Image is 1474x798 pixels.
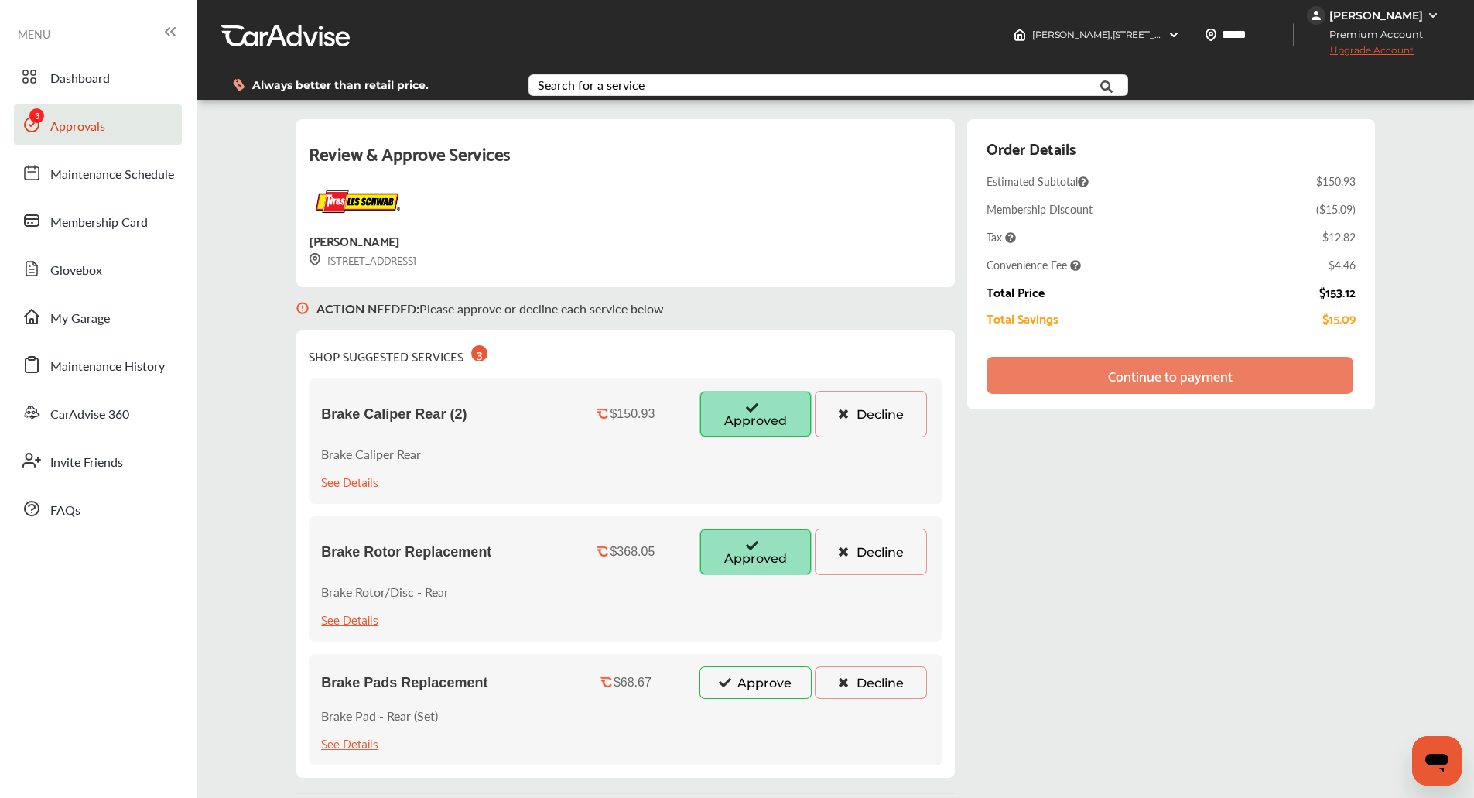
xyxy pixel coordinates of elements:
div: See Details [321,608,378,629]
a: My Garage [14,296,182,337]
span: Brake Caliper Rear (2) [321,406,467,423]
img: header-down-arrow.9dd2ce7d.svg [1168,29,1180,41]
div: Order Details [987,135,1076,161]
span: Invite Friends [50,453,123,473]
img: logo-les-schwab.png [309,187,409,217]
span: CarAdvise 360 [50,405,129,425]
a: Maintenance Schedule [14,152,182,193]
div: $68.67 [614,676,652,690]
img: svg+xml;base64,PHN2ZyB3aWR0aD0iMTYiIGhlaWdodD0iMTciIHZpZXdCb3g9IjAgMCAxNiAxNyIgZmlsbD0ibm9uZSIgeG... [296,287,309,330]
span: Approvals [50,117,105,137]
span: [PERSON_NAME] , [STREET_ADDRESS] Spanaway , WA 98387-8299 [1032,29,1323,40]
div: See Details [321,471,378,491]
a: Maintenance History [14,344,182,385]
div: $15.09 [1322,311,1356,325]
span: Upgrade Account [1307,44,1414,63]
img: location_vector.a44bc228.svg [1205,29,1217,41]
a: FAQs [14,488,182,529]
div: Membership Discount [987,201,1093,217]
a: CarAdvise 360 [14,392,182,433]
a: Dashboard [14,57,182,97]
img: svg+xml;base64,PHN2ZyB3aWR0aD0iMTYiIGhlaWdodD0iMTciIHZpZXdCb3g9IjAgMCAxNiAxNyIgZmlsbD0ibm9uZSIgeG... [309,253,321,266]
a: Invite Friends [14,440,182,481]
img: WGsFRI8htEPBVLJbROoPRyZpYNWhNONpIPPETTm6eUC0GeLEiAAAAAElFTkSuQmCC [1427,9,1439,22]
div: See Details [321,732,378,753]
div: $12.82 [1322,229,1356,245]
span: Dashboard [50,69,110,89]
span: Brake Pads Replacement [321,675,487,691]
img: dollor_label_vector.a70140d1.svg [233,78,245,91]
div: $4.46 [1329,257,1356,272]
a: Membership Card [14,200,182,241]
span: Tax [987,229,1016,245]
div: ( $15.09 ) [1316,201,1356,217]
div: $153.12 [1319,285,1356,299]
button: Approved [699,529,812,575]
p: Brake Rotor/Disc - Rear [321,583,449,601]
img: jVpblrzwTbfkPYzPPzSLxeg0AAAAASUVORK5CYII= [1307,6,1325,25]
div: SHOP SUGGESTED SERVICES [309,342,487,366]
span: Membership Card [50,213,148,233]
div: $368.05 [610,545,655,559]
span: Maintenance History [50,357,165,377]
b: ACTION NEEDED : [316,300,419,317]
img: header-divider.bc55588e.svg [1293,23,1294,46]
span: Glovebox [50,261,102,281]
img: header-home-logo.8d720a4f.svg [1014,29,1026,41]
p: Brake Caliper Rear [321,445,421,463]
p: Brake Pad - Rear (Set) [321,707,438,724]
p: Please approve or decline each service below [316,300,664,317]
div: Review & Approve Services [309,138,942,187]
div: Total Price [987,285,1045,299]
button: Approved [699,391,812,437]
iframe: Button to launch messaging window [1412,736,1462,786]
div: [PERSON_NAME] [1329,9,1423,22]
button: Decline [815,529,927,575]
div: [PERSON_NAME] [309,230,399,251]
button: Decline [815,666,927,699]
span: Always better than retail price. [252,80,429,91]
button: Decline [815,391,927,437]
div: Continue to payment [1108,368,1233,383]
span: MENU [18,28,50,40]
a: Glovebox [14,248,182,289]
div: [STREET_ADDRESS] [309,251,416,269]
a: Approvals [14,104,182,145]
span: Maintenance Schedule [50,165,174,185]
div: $150.93 [610,407,655,421]
div: $150.93 [1316,173,1356,189]
span: Brake Rotor Replacement [321,544,491,560]
button: Approve [699,666,812,699]
span: FAQs [50,501,80,521]
span: Estimated Subtotal [987,173,1089,189]
div: Total Savings [987,311,1058,325]
span: Premium Account [1308,26,1435,43]
div: 3 [471,345,487,361]
div: Search for a service [538,79,645,91]
span: My Garage [50,309,110,329]
span: Convenience Fee [987,257,1081,272]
